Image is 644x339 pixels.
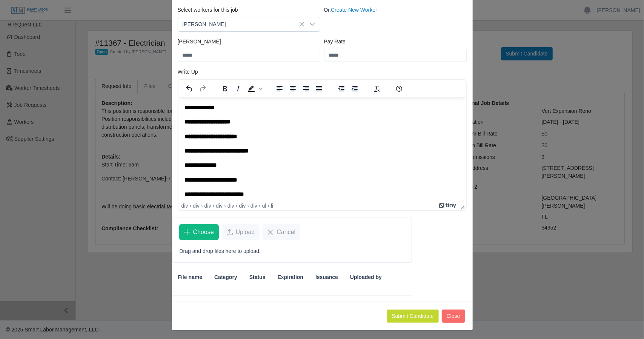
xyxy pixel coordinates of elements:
[181,203,188,209] div: div
[322,6,469,32] div: Or,
[218,83,231,94] button: Bold
[236,228,255,237] span: Upload
[178,68,198,76] label: Write Up
[232,83,244,94] button: Italic
[442,310,465,323] button: Close
[262,203,266,209] div: ul
[271,203,273,209] div: li
[247,203,249,209] div: ›
[277,228,295,237] span: Cancel
[204,203,211,209] div: div
[193,228,214,237] span: Choose
[267,203,269,209] div: ›
[196,83,209,94] button: Redo
[458,201,466,210] div: Press the Up and Down arrow keys to resize the editor.
[315,273,338,281] span: Issuance
[239,203,246,209] div: div
[387,310,438,323] button: Submit Candidate
[350,273,382,281] span: Uploaded by
[370,83,383,94] button: Clear formatting
[183,83,196,94] button: Undo
[439,203,458,209] a: Powered by Tiny
[189,203,191,209] div: ›
[273,83,286,94] button: Align left
[201,203,203,209] div: ›
[393,83,406,94] button: Help
[178,97,466,201] iframe: Rich Text Area
[178,273,203,281] span: File name
[259,203,261,209] div: ›
[178,38,221,46] label: [PERSON_NAME]
[313,83,326,94] button: Justify
[236,203,238,209] div: ›
[227,203,234,209] div: div
[286,83,299,94] button: Align center
[180,247,405,255] p: Drag and drop files here to upload.
[222,224,260,240] button: Upload
[213,203,215,209] div: ›
[263,224,300,240] button: Cancel
[249,273,266,281] span: Status
[278,273,303,281] span: Expiration
[214,273,237,281] span: Category
[324,38,346,46] label: Pay Rate
[245,83,264,94] div: Background color Black
[179,224,219,240] button: Choose
[335,83,348,94] button: Decrease indent
[348,83,361,94] button: Increase indent
[216,203,223,209] div: div
[178,17,305,31] span: Roberto Rosales
[224,203,226,209] div: ›
[193,203,200,209] div: div
[300,83,312,94] button: Align right
[251,203,257,209] div: div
